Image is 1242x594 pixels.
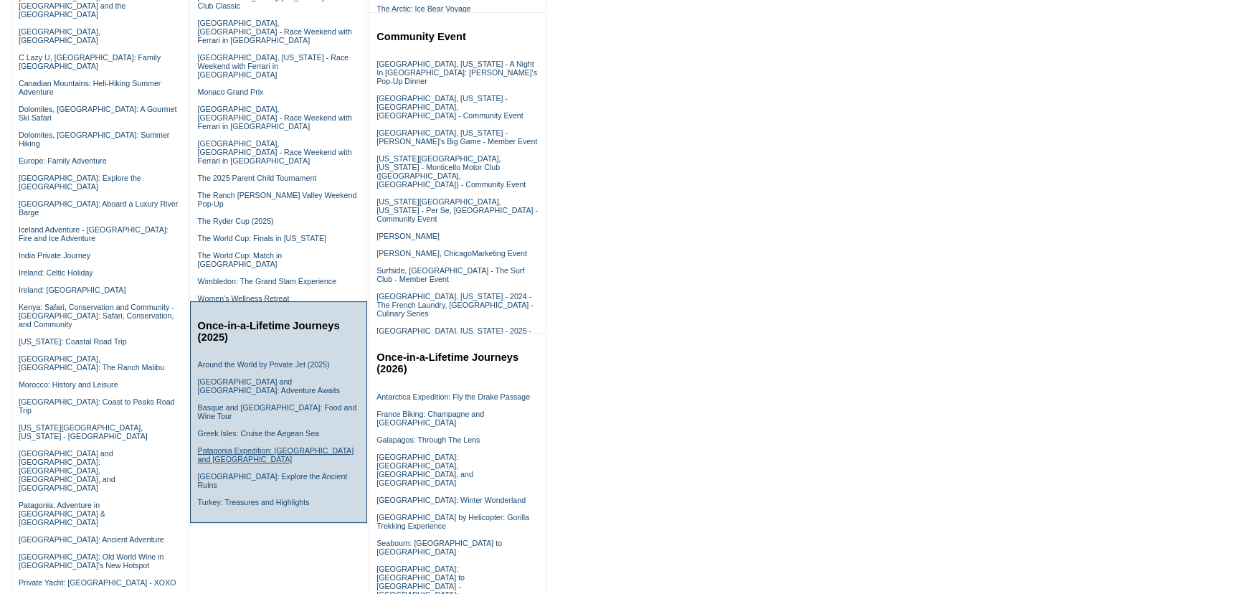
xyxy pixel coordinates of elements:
a: [GEOGRAPHIC_DATA], [US_STATE] - [GEOGRAPHIC_DATA], [GEOGRAPHIC_DATA] - Community Event [376,94,523,120]
a: Around the World by Private Jet (2025) [198,360,330,369]
a: [GEOGRAPHIC_DATA]: Coast to Peaks Road Trip [19,397,175,415]
a: Dolomites, [GEOGRAPHIC_DATA]: A Gourmet Ski Safari [19,105,177,122]
a: Once-in-a-Lifetime Journeys (2025) [198,320,340,343]
a: Galapagos: Through The Lens [376,435,480,444]
a: [GEOGRAPHIC_DATA] by Helicopter: Gorilla Trekking Experience [376,513,529,530]
a: Wimbledon: The Grand Slam Experience [198,277,336,286]
a: Morocco: History and Leisure [19,380,118,389]
a: Turkey: Treasures and Highlights [198,498,310,506]
a: Basque and [GEOGRAPHIC_DATA]: Food and Wine Tour [198,403,357,420]
a: [GEOGRAPHIC_DATA], [US_STATE] - A Night In [GEOGRAPHIC_DATA]: [PERSON_NAME]'s Pop-Up Dinner [376,60,537,85]
a: The World Cup: Finals in [US_STATE] [198,234,326,242]
a: [US_STATE][GEOGRAPHIC_DATA], [US_STATE] - Per Se, [GEOGRAPHIC_DATA] - Community Event [376,197,538,223]
a: [PERSON_NAME] [376,232,440,240]
a: Iceland Adventure - [GEOGRAPHIC_DATA]: Fire and Ice Adventure [19,225,169,242]
a: [GEOGRAPHIC_DATA] and [GEOGRAPHIC_DATA]: [GEOGRAPHIC_DATA], [GEOGRAPHIC_DATA], and [GEOGRAPHIC_DATA] [19,449,115,492]
a: [GEOGRAPHIC_DATA], [US_STATE] - 2024 - The French Laundry, [GEOGRAPHIC_DATA] - Culinary Series [376,292,534,318]
a: [GEOGRAPHIC_DATA]: Aboard a Luxury River Barge [19,199,178,217]
a: France Biking: Champagne and [GEOGRAPHIC_DATA] [376,410,484,427]
a: C Lazy U, [GEOGRAPHIC_DATA]: Family [GEOGRAPHIC_DATA] [19,53,161,70]
a: Canadian Mountains: Heli-Hiking Summer Adventure [19,79,161,96]
a: Ireland: [GEOGRAPHIC_DATA] [19,286,125,294]
a: Monaco Grand Prix [198,88,264,96]
a: Patagonia Expedition: [GEOGRAPHIC_DATA] and [GEOGRAPHIC_DATA] [198,446,354,463]
a: Seabourn: [GEOGRAPHIC_DATA] to [GEOGRAPHIC_DATA] [376,539,502,556]
a: [GEOGRAPHIC_DATA]: Explore the [GEOGRAPHIC_DATA] [19,174,141,191]
a: [GEOGRAPHIC_DATA]: Ancient Adventure [19,535,164,544]
a: Dolomites, [GEOGRAPHIC_DATA]: Summer Hiking [19,131,169,148]
a: The World Cup: Match in [GEOGRAPHIC_DATA] [198,251,283,268]
a: [GEOGRAPHIC_DATA], [GEOGRAPHIC_DATA] - Race Weekend with Ferrari in [GEOGRAPHIC_DATA] [198,19,352,44]
a: [GEOGRAPHIC_DATA]: Old World Wine in [GEOGRAPHIC_DATA]'s New Hotspot [19,552,164,570]
a: The Ranch [PERSON_NAME] Valley Weekend Pop-Up [198,191,357,208]
a: [PERSON_NAME], ChicagoMarketing Event [376,249,527,258]
a: [GEOGRAPHIC_DATA], [GEOGRAPHIC_DATA] - Race Weekend with Ferrari in [GEOGRAPHIC_DATA] [198,105,352,131]
a: Antarctica Expedition: Fly the Drake Passage [376,392,530,401]
a: The Ryder Cup (2025) [198,217,274,225]
a: [GEOGRAPHIC_DATA], [GEOGRAPHIC_DATA] - Race Weekend with Ferrari in [GEOGRAPHIC_DATA] [198,139,352,165]
a: Women's Wellness Retreat [198,294,290,303]
a: India Private Journey [19,251,90,260]
a: The Arctic: Ice Bear Voyage [376,4,471,13]
a: Private Yacht: [GEOGRAPHIC_DATA] - XOXO [19,578,176,587]
a: Kenya: Safari, Conservation and Community - [GEOGRAPHIC_DATA]: Safari, Conservation, and Community [19,303,174,329]
a: [GEOGRAPHIC_DATA] and [GEOGRAPHIC_DATA]: Adventure Awaits [198,377,340,395]
a: Patagonia: Adventure in [GEOGRAPHIC_DATA] & [GEOGRAPHIC_DATA] [19,501,105,527]
a: Community Event [376,31,466,42]
a: Europe: Family Adventure [19,156,107,165]
a: Greek Isles: Cruise the Aegean Sea [198,429,319,438]
a: [GEOGRAPHIC_DATA]: Winter Wonderland [376,496,526,504]
a: The 2025 Parent Child Tournament [198,174,317,182]
a: [GEOGRAPHIC_DATA], [US_STATE] - 2025 - The French Laundry, [GEOGRAPHIC_DATA] - Culinary Series [376,326,534,352]
a: [US_STATE][GEOGRAPHIC_DATA], [US_STATE] - Monticello Motor Club ([GEOGRAPHIC_DATA], [GEOGRAPHIC_D... [376,154,526,189]
a: [GEOGRAPHIC_DATA], [GEOGRAPHIC_DATA]: The Ranch Malibu [19,354,164,372]
a: Surfside, [GEOGRAPHIC_DATA] - The Surf Club - Member Event [376,266,524,283]
a: Once-in-a-Lifetime Journeys (2026) [376,352,518,374]
a: [GEOGRAPHIC_DATA], [US_STATE] - [PERSON_NAME]'s Big Game - Member Event [376,128,537,146]
a: [GEOGRAPHIC_DATA]: Explore the Ancient Ruins [198,472,348,489]
a: [US_STATE]: Coastal Road Trip [19,337,127,346]
a: [GEOGRAPHIC_DATA], [GEOGRAPHIC_DATA] [19,27,100,44]
a: [US_STATE][GEOGRAPHIC_DATA], [US_STATE] - [GEOGRAPHIC_DATA] [19,423,148,440]
a: Ireland: Celtic Holiday [19,268,93,277]
a: [GEOGRAPHIC_DATA]: [GEOGRAPHIC_DATA], [GEOGRAPHIC_DATA], and [GEOGRAPHIC_DATA] [376,453,473,487]
a: [GEOGRAPHIC_DATA], [US_STATE] - Race Weekend with Ferrari in [GEOGRAPHIC_DATA] [198,53,349,79]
